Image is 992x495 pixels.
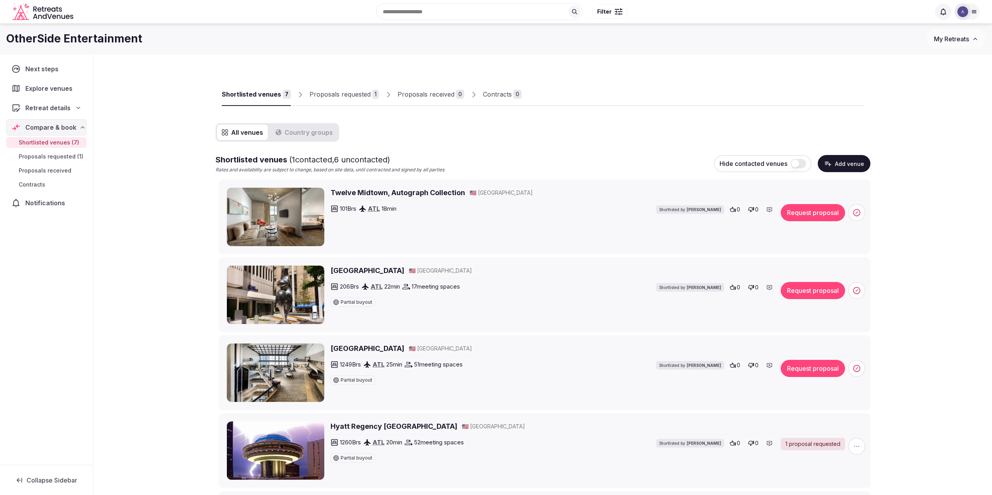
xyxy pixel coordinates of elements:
[386,360,402,368] span: 25 min
[720,160,787,167] span: Hide contacted venues
[331,344,404,353] a: [GEOGRAPHIC_DATA]
[483,90,512,99] div: Contracts
[462,423,469,430] span: 🇺🇸
[727,360,743,371] button: 0
[340,438,361,446] span: 1260 Brs
[283,90,291,99] div: 7
[222,90,281,99] div: Shortlisted venues
[513,90,522,99] div: 0
[6,195,87,211] a: Notifications
[483,83,522,106] a: Contracts0
[341,378,372,382] span: Partial buyout
[592,4,628,19] button: Filter
[687,440,721,446] span: [PERSON_NAME]
[25,198,68,208] span: Notifications
[398,90,454,99] div: Proposals received
[597,8,612,16] span: Filter
[6,31,142,46] h1: OtherSide Entertainment
[746,204,761,215] button: 0
[6,61,87,77] a: Next steps
[6,165,87,176] a: Proposals received
[25,84,76,93] span: Explore venues
[25,64,62,74] span: Next steps
[927,29,986,49] button: My Retreats
[727,438,743,449] button: 0
[414,360,463,368] span: 51 meeting spaces
[340,282,359,291] span: 206 Brs
[727,282,743,293] button: 0
[957,6,968,17] img: aalcott
[737,439,740,447] span: 0
[414,438,464,446] span: 52 meeting spaces
[19,139,79,146] span: Shortlisted venues (7)
[470,423,525,430] span: [GEOGRAPHIC_DATA]
[27,476,77,484] span: Collapse Sidebar
[687,207,721,212] span: [PERSON_NAME]
[222,83,291,106] a: Shortlisted venues7
[456,90,464,99] div: 0
[384,282,400,291] span: 22 min
[331,421,457,431] a: Hyatt Regency [GEOGRAPHIC_DATA]
[934,35,969,43] span: My Retreats
[656,205,724,214] div: Shortlisted by
[309,90,371,99] div: Proposals requested
[409,267,416,274] span: 🇺🇸
[373,439,385,446] a: ATL
[755,439,759,447] span: 0
[478,189,533,197] span: [GEOGRAPHIC_DATA]
[309,83,379,106] a: Proposals requested1
[417,345,472,352] span: [GEOGRAPHIC_DATA]
[737,361,740,369] span: 0
[216,155,390,164] span: Shortlisted venues
[12,3,75,21] a: Visit the homepage
[737,206,740,213] span: 0
[331,266,404,275] a: [GEOGRAPHIC_DATA]
[417,267,472,275] span: [GEOGRAPHIC_DATA]
[6,179,87,190] a: Contracts
[382,204,396,213] span: 18 min
[371,283,383,290] a: ATL
[25,123,76,132] span: Compare & book
[412,282,460,291] span: 17 meeting spaces
[372,90,379,99] div: 1
[755,206,759,213] span: 0
[25,103,71,113] span: Retreat details
[227,188,324,246] img: Twelve Midtown, Autograph Collection
[6,80,87,97] a: Explore venues
[398,83,464,106] a: Proposals received0
[687,363,721,368] span: [PERSON_NAME]
[12,3,75,21] svg: Retreats and Venues company logo
[386,438,402,446] span: 20 min
[227,421,324,480] img: Hyatt Regency Atlanta
[341,300,372,305] span: Partial buyout
[340,204,356,213] span: 101 Brs
[737,284,740,291] span: 0
[341,456,372,460] span: Partial buyout
[217,125,268,140] button: All venues
[746,438,761,449] button: 0
[781,204,845,221] button: Request proposal
[781,360,845,377] button: Request proposal
[781,438,845,450] a: 1 proposal requested
[368,205,380,212] a: ATL
[409,345,416,352] span: 🇺🇸
[746,360,761,371] button: 0
[781,282,845,299] button: Request proposal
[227,344,324,402] img: Hilton Atlanta
[727,204,743,215] button: 0
[656,439,724,447] div: Shortlisted by
[470,189,476,196] span: 🇺🇸
[19,153,83,160] span: Proposals requested (1)
[409,345,416,352] button: 🇺🇸
[755,284,759,291] span: 0
[746,282,761,293] button: 0
[271,125,338,140] button: Country groups
[818,155,870,172] button: Add venue
[656,361,724,370] div: Shortlisted by
[19,181,45,188] span: Contracts
[340,360,361,368] span: 1249 Brs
